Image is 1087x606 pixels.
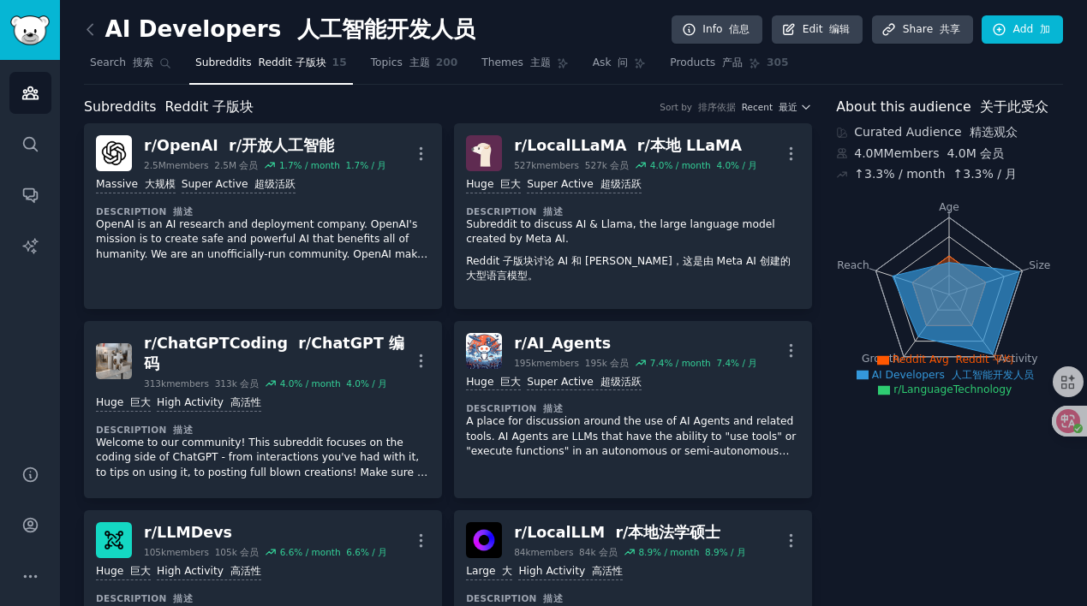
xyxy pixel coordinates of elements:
a: ChatGPTCodingr/ChatGPTCoding r/ChatGPT 编码313kmembers 313k 会员4.0% / month 4.0% / 月Huge 巨大High Acti... [84,321,442,499]
img: LocalLLM [466,522,502,558]
span: Recent [742,101,797,113]
font: 描述 [173,425,193,435]
font: 描述 [173,206,193,217]
div: 105k members [144,546,259,558]
div: r/ OpenAI [144,135,386,157]
font: 2.5M 会员 [214,160,258,170]
p: Welcome to our community! This subreddit focuses on the coding side of ChatGPT - from interaction... [96,436,430,481]
div: r/ ChatGPTCoding [144,333,412,375]
span: AI Developers [872,369,1034,381]
div: r/ AI_Agents [514,333,757,354]
span: About this audience [836,97,1048,118]
dt: Description [466,205,800,217]
a: Edit 编辑 [772,15,863,45]
span: Products [670,56,743,71]
button: Recent 最近 [742,101,812,113]
dt: Description [96,592,430,604]
div: ↑ 3.3 % / month [854,165,1017,183]
font: Reddit 平均 [955,353,1012,365]
a: Products 产品305 [664,50,794,85]
font: 共享 [940,23,960,35]
font: 描述 [173,593,193,603]
span: Subreddits [195,56,326,71]
font: 大规模 [145,178,176,190]
img: GummySearch logo [10,15,50,45]
font: 问 [618,56,628,68]
font: 4.0% / 月 [346,378,387,389]
div: r/ LocalLLaMA [514,135,757,157]
font: 313k 会员 [215,378,259,389]
font: 关于此受众 [980,98,1048,115]
p: A place for discussion around the use of AI Agents and related tools. AI Agents are LLMs that hav... [466,414,800,460]
font: 加 [1040,23,1050,35]
div: 195k members [514,357,629,369]
img: ChatGPTCoding [96,343,132,379]
img: LLMDevs [96,522,132,558]
font: 105k 会员 [215,547,259,557]
font: 4.0M 会员 [947,146,1004,160]
div: High Activity [157,395,261,412]
font: 巨大 [500,178,521,190]
font: 6.6% / 月 [346,547,387,557]
span: 305 [767,56,789,71]
div: Huge [466,375,521,391]
div: Huge [466,177,521,193]
font: 高活性 [230,565,261,577]
span: Search [90,56,153,71]
div: 1.7 % / month [279,159,387,171]
h2: AI Developers [84,16,475,44]
font: 精选观众 [970,125,1018,139]
font: r/本地 LLaMA [637,137,742,154]
font: 人工智能开发人员 [297,16,475,42]
font: ↑3.3% / 月 [953,167,1018,181]
div: Huge [96,564,151,580]
div: Super Active [527,177,641,193]
dt: Description [96,424,430,436]
font: 1.7% / 月 [346,160,387,170]
a: Search 搜索 [84,50,177,85]
font: 描述 [543,593,563,603]
font: 超级活跃 [600,178,642,190]
span: Ask [593,56,629,71]
font: 信息 [729,23,750,35]
span: 200 [436,56,458,71]
font: 8.9% / 月 [705,547,746,557]
font: 7.4% / 月 [716,358,757,368]
font: 巨大 [500,376,521,388]
div: High Activity [157,564,261,580]
div: High Activity [518,564,623,580]
div: 4.0M Members [836,145,1063,163]
font: 4.0% / 月 [716,160,757,170]
div: Curated Audience [836,123,1063,141]
a: LocalLLaMAr/LocalLLaMA r/本地 LLaMA527kmembers 527k 会员4.0% / month 4.0% / 月Huge 巨大Super Active 超级活跃... [454,123,812,309]
span: Topics [371,56,430,71]
font: 最近 [779,102,797,112]
a: Topics 主题200 [365,50,464,85]
a: Subreddits Reddit 子版块15 [189,50,353,85]
font: 超级活跃 [254,178,296,190]
div: 84k members [514,546,618,558]
img: AI_Agents [466,333,502,369]
font: Reddit 子版块讨论 AI 和 [PERSON_NAME]，这是由 Meta AI 创建的大型语言模型。 [466,255,791,282]
font: r/开放人工智能 [229,137,334,154]
font: 84k 会员 [579,547,618,557]
a: Add 加 [982,15,1063,45]
span: 15 [332,56,347,71]
font: r/本地法学硕士 [615,524,720,541]
div: Super Active [527,375,641,391]
div: 2.5M members [144,159,258,171]
span: Reddit Avg [893,353,1013,365]
div: r/ LLMDevs [144,522,387,544]
img: OpenAI [96,135,132,171]
font: 大 [502,565,512,577]
font: 195k 会员 [585,358,629,368]
a: AI_Agentsr/AI_Agents195kmembers 195k 会员7.4% / month 7.4% / 月Huge 巨大Super Active 超级活跃Description 描... [454,321,812,499]
dt: Description [466,592,800,604]
tspan: Age [939,201,959,213]
div: 4.0 % / month [280,377,388,389]
div: Large [466,564,512,580]
span: Themes [481,56,550,71]
img: LocalLLaMA [466,135,502,171]
div: 7.4 % / month [650,357,758,369]
font: Reddit 子版块 [165,98,254,115]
